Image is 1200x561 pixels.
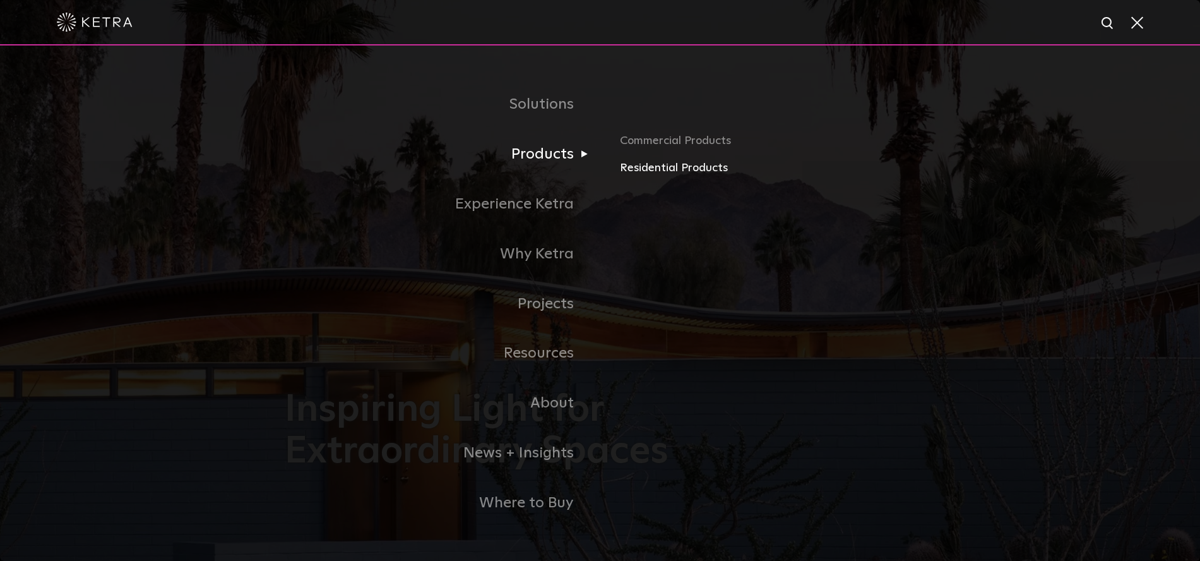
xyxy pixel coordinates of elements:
[285,80,916,528] div: Navigation Menu
[285,329,600,378] a: Resources
[285,229,600,279] a: Why Ketra
[285,378,600,428] a: About
[285,179,600,229] a: Experience Ketra
[285,279,600,329] a: Projects
[285,130,600,179] a: Products
[1100,16,1116,32] img: search icon
[57,13,133,32] img: ketra-logo-2019-white
[285,80,600,130] a: Solutions
[285,428,600,478] a: News + Insights
[620,159,915,178] a: Residential Products
[620,131,915,159] a: Commercial Products
[285,478,600,528] a: Where to Buy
